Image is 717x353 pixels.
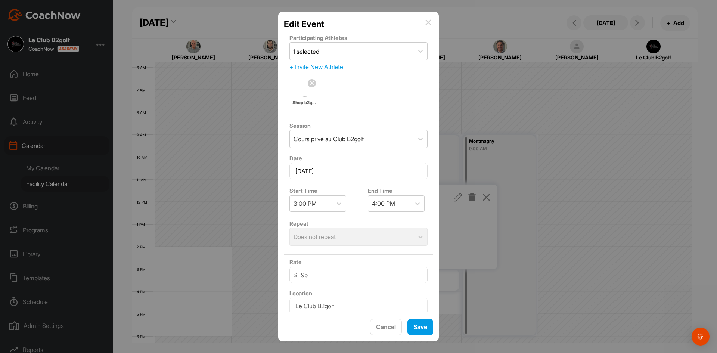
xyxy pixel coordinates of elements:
[289,163,428,179] input: Select Date
[289,62,428,71] div: + Invite New Athlete
[425,19,431,25] img: info
[289,187,317,194] label: Start Time
[407,319,433,335] button: Save
[289,122,311,129] label: Session
[294,199,317,208] div: 3:00 PM
[284,18,324,30] h2: Edit Event
[289,155,302,162] label: Date
[372,199,395,208] div: 4:00 PM
[289,34,347,41] label: Participating Athletes
[293,47,319,56] div: 1 selected
[289,258,302,266] label: Rate
[289,267,428,283] input: 0
[292,99,318,106] span: Shop b2golf
[294,134,364,143] div: Cours privé au Club B2golf
[289,220,308,227] label: Repeat
[368,187,392,194] label: End Time
[370,319,402,335] button: Cancel
[289,290,312,297] label: Location
[293,270,297,279] span: $
[692,328,710,346] div: Open Intercom Messenger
